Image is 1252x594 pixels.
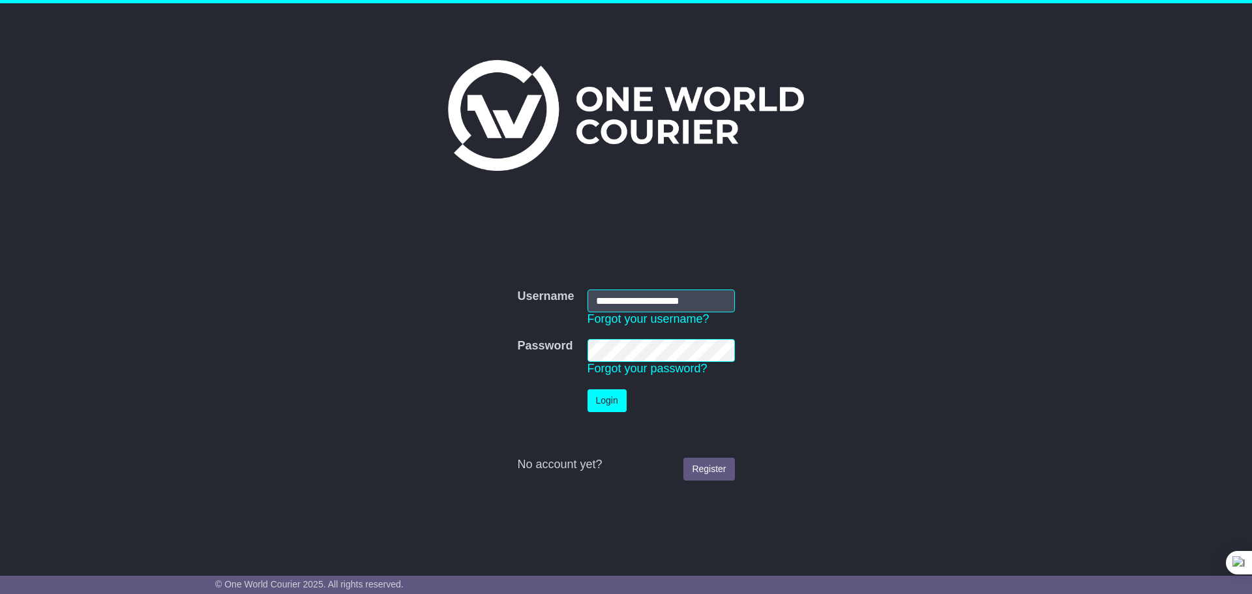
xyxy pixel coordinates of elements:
[215,579,404,589] span: © One World Courier 2025. All rights reserved.
[683,458,734,481] a: Register
[588,312,709,325] a: Forgot your username?
[517,290,574,304] label: Username
[588,389,627,412] button: Login
[517,458,734,472] div: No account yet?
[448,60,804,171] img: One World
[517,339,573,353] label: Password
[588,362,708,375] a: Forgot your password?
